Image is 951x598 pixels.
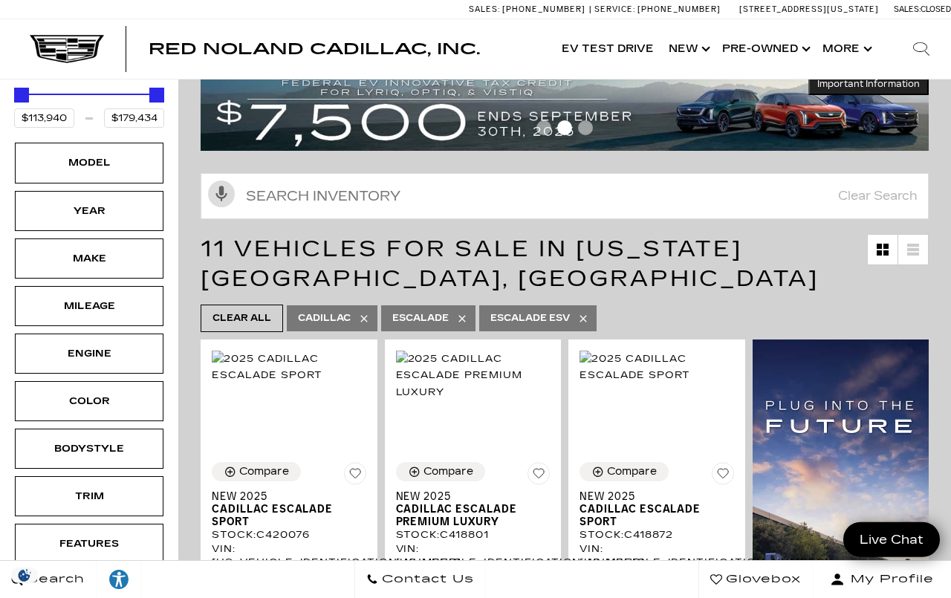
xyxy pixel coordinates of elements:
[201,235,819,292] span: 11 Vehicles for Sale in [US_STATE][GEOGRAPHIC_DATA], [GEOGRAPHIC_DATA]
[212,351,366,383] img: 2025 Cadillac Escalade Sport
[817,78,920,90] span: Important Information
[212,542,366,569] div: VIN: [US_VEHICLE_IDENTIFICATION_NUMBER]
[14,82,164,128] div: Price
[52,393,126,409] div: Color
[396,490,539,503] span: New 2025
[52,345,126,362] div: Engine
[396,490,551,528] a: New 2025Cadillac Escalade Premium Luxury
[722,569,801,590] span: Glovebox
[580,528,734,542] div: Stock : C418872
[469,5,589,13] a: Sales: [PHONE_NUMBER]
[921,4,951,14] span: Closed
[201,173,929,219] input: Search Inventory
[528,462,550,490] button: Save Vehicle
[852,531,931,548] span: Live Chat
[208,181,235,207] svg: Click to toggle on voice search
[201,73,929,151] img: vrp-tax-ending-august-version
[52,203,126,219] div: Year
[97,568,141,591] div: Explore your accessibility options
[52,441,126,457] div: Bodystyle
[396,542,551,569] div: VIN: [US_VEHICLE_IDENTIFICATION_NUMBER]
[580,490,723,503] span: New 2025
[813,561,951,598] button: Open user profile menu
[23,569,85,590] span: Search
[212,503,355,528] span: Cadillac Escalade Sport
[15,334,163,374] div: EngineEngine
[344,462,366,490] button: Save Vehicle
[7,568,42,583] img: Opt-Out Icon
[354,561,486,598] a: Contact Us
[30,35,104,63] img: Cadillac Dark Logo with Cadillac White Text
[578,120,593,135] span: Go to slide 3
[7,568,42,583] section: Click to Open Cookie Consent Modal
[212,528,366,542] div: Stock : C420076
[15,238,163,279] div: MakeMake
[104,108,164,128] input: Maximum
[815,19,877,79] button: More
[52,298,126,314] div: Mileage
[490,309,570,328] span: Escalade ESV
[15,381,163,421] div: ColorColor
[502,4,585,14] span: [PHONE_NUMBER]
[212,490,355,503] span: New 2025
[589,5,724,13] a: Service: [PHONE_NUMBER]
[52,250,126,267] div: Make
[580,490,734,528] a: New 2025Cadillac Escalade Sport
[378,569,474,590] span: Contact Us
[149,42,480,56] a: Red Noland Cadillac, Inc.
[843,522,940,557] a: Live Chat
[396,503,539,528] span: Cadillac Escalade Premium Luxury
[15,476,163,516] div: TrimTrim
[469,4,500,14] span: Sales:
[396,528,551,542] div: Stock : C418801
[580,542,734,569] div: VIN: [US_VEHICLE_IDENTIFICATION_NUMBER]
[298,309,351,328] span: Cadillac
[97,561,142,598] a: Explore your accessibility options
[580,503,723,528] span: Cadillac Escalade Sport
[580,351,734,383] img: 2025 Cadillac Escalade Sport
[15,143,163,183] div: ModelModel
[212,490,366,528] a: New 2025Cadillac Escalade Sport
[554,19,661,79] a: EV Test Drive
[594,4,635,14] span: Service:
[392,309,449,328] span: Escalade
[712,462,734,490] button: Save Vehicle
[637,4,721,14] span: [PHONE_NUMBER]
[396,351,551,400] img: 2025 Cadillac Escalade Premium Luxury
[845,569,934,590] span: My Profile
[212,462,301,481] button: Compare Vehicle
[607,465,657,478] div: Compare
[14,88,29,103] div: Minimum Price
[536,120,551,135] span: Go to slide 1
[715,19,815,79] a: Pre-Owned
[15,524,163,564] div: FeaturesFeatures
[15,429,163,469] div: BodystyleBodystyle
[14,108,74,128] input: Minimum
[15,191,163,231] div: YearYear
[396,462,485,481] button: Compare Vehicle
[698,561,813,598] a: Glovebox
[423,465,473,478] div: Compare
[661,19,715,79] a: New
[894,4,921,14] span: Sales:
[52,488,126,504] div: Trim
[239,465,289,478] div: Compare
[739,4,879,14] a: [STREET_ADDRESS][US_STATE]
[808,73,929,95] button: Important Information
[149,40,480,58] span: Red Noland Cadillac, Inc.
[15,286,163,326] div: MileageMileage
[212,309,271,328] span: Clear All
[557,120,572,135] span: Go to slide 2
[580,462,669,481] button: Compare Vehicle
[52,155,126,171] div: Model
[149,88,164,103] div: Maximum Price
[52,536,126,552] div: Features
